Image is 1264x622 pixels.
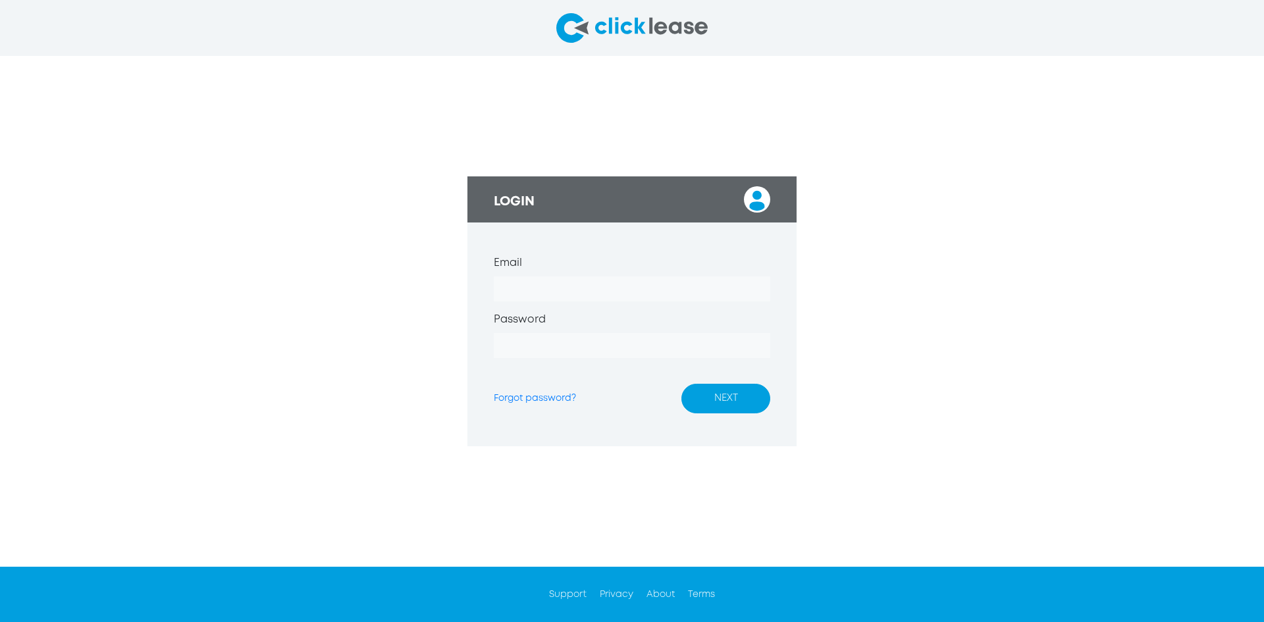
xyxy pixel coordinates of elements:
h3: LOGIN [494,194,535,210]
img: click-lease-logo-svg.svg [556,13,708,43]
a: Terms [688,590,715,598]
label: Password [494,312,546,328]
a: Support [549,590,587,598]
button: NEXT [681,384,770,413]
a: Privacy [600,590,633,598]
a: Forgot password? [494,394,576,402]
a: About [646,590,675,598]
label: Email [494,255,522,271]
img: login_user.svg [744,186,770,213]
